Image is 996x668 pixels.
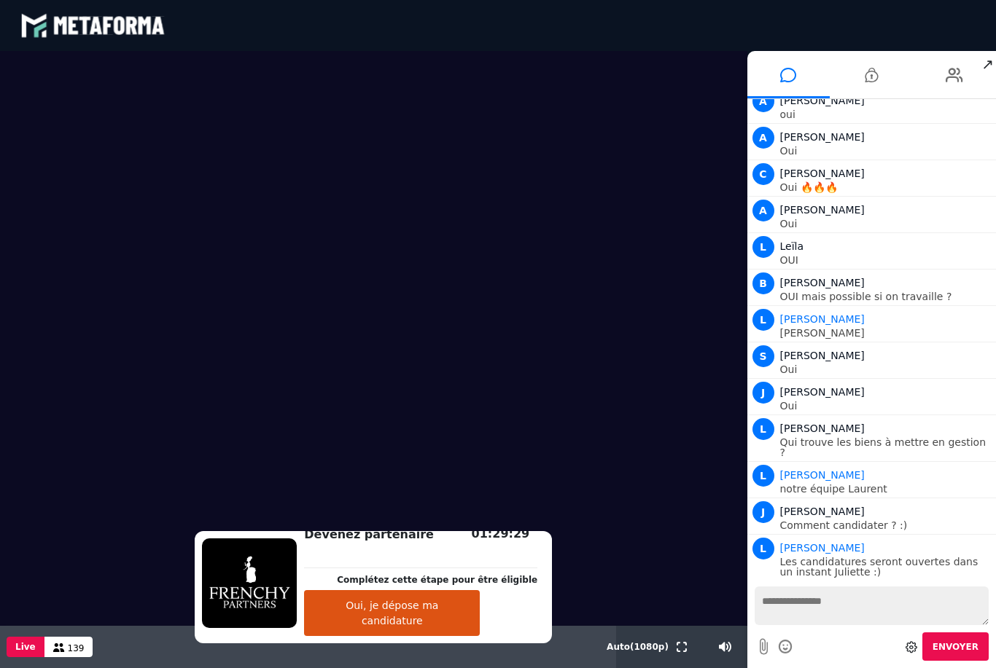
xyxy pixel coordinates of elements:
[922,632,989,661] button: Envoyer
[780,506,865,517] span: [PERSON_NAME]
[780,328,993,338] p: [PERSON_NAME]
[752,309,774,331] span: L
[780,364,993,374] p: Oui
[752,90,774,112] span: A
[337,573,537,586] p: Complétez cette étape pour être éligible
[780,520,993,530] p: Comment candidater ? :)
[780,204,865,216] span: [PERSON_NAME]
[752,465,774,487] span: L
[7,637,44,657] button: Live
[780,168,865,179] span: [PERSON_NAME]
[304,526,537,543] h2: Devenez partenaire
[68,643,85,653] span: 139
[780,423,865,434] span: [PERSON_NAME]
[780,350,865,361] span: [PERSON_NAME]
[780,542,865,554] span: Animateur
[780,255,993,265] p: OUI
[604,626,672,668] button: Auto(1080p)
[202,538,297,628] img: 1758176636418-X90kMVC3nBIL3z60WzofmoLaWTDHBoMX.png
[780,557,993,577] p: Les candidatures seront ouvertes dans un instant Juliette :)
[780,484,993,494] p: notre équipe Laurent
[780,146,993,156] p: Oui
[752,163,774,185] span: C
[780,437,993,457] p: Qui trouve les biens à mettre en gestion ?
[752,538,774,559] span: L
[780,313,865,325] span: Animateur
[752,418,774,440] span: L
[780,386,865,398] span: [PERSON_NAME]
[752,236,774,258] span: L
[752,382,774,404] span: J
[472,527,530,541] span: 01:29:29
[780,469,865,481] span: Animateur
[780,109,993,119] p: oui
[780,131,865,143] span: [PERSON_NAME]
[752,345,774,367] span: S
[780,277,865,288] span: [PERSON_NAME]
[780,401,993,411] p: Oui
[304,590,480,636] button: Oui, je dépose ma candidature
[752,501,774,523] span: J
[780,182,993,192] p: Oui 🔥🔥🔥
[933,642,979,652] span: Envoyer
[780,240,804,252] span: Leïla
[752,127,774,149] span: A
[607,642,669,652] span: Auto ( 1080 p)
[780,95,865,106] span: [PERSON_NAME]
[979,51,996,77] span: ↗
[780,219,993,229] p: Oui
[780,291,993,302] p: OUI mais possible si on travaille ?
[752,200,774,221] span: A
[752,272,774,294] span: B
